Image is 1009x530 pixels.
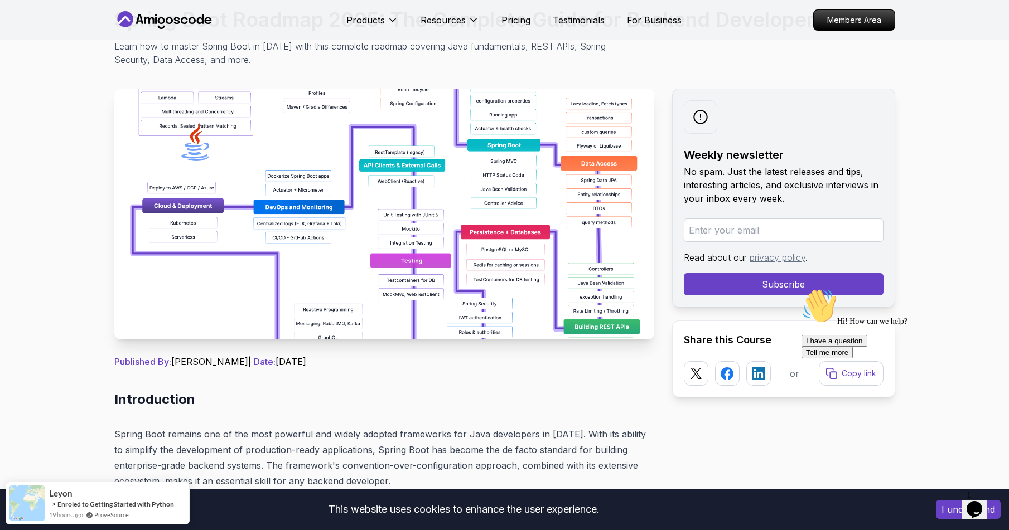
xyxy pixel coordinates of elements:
span: Published By: [114,356,171,367]
span: Hi! How can we help? [4,33,110,42]
p: Read about our . [684,251,884,264]
span: leyon [49,489,73,498]
button: Tell me more [4,63,56,75]
a: Members Area [813,9,895,31]
p: Spring Boot remains one of the most powerful and widely adopted frameworks for Java developers in... [114,426,654,489]
p: [PERSON_NAME] | [DATE] [114,355,654,368]
button: Products [346,13,398,36]
span: 19 hours ago [49,510,83,519]
button: I have a question [4,51,70,63]
div: This website uses cookies to enhance the user experience. [8,497,919,522]
button: Resources [421,13,479,36]
h2: Weekly newsletter [684,147,884,163]
p: Members Area [814,10,895,30]
div: 👋Hi! How can we help?I have a questionTell me more [4,4,205,75]
p: or [790,367,799,380]
a: Pricing [501,13,530,27]
span: Date: [254,356,276,367]
img: Spring Boot Roadmap 2025: The Complete Guide for Backend Developers thumbnail [114,89,654,339]
iframe: chat widget [962,485,998,519]
h2: Share this Course [684,332,884,348]
button: Accept cookies [936,500,1001,519]
h2: Introduction [114,391,654,409]
a: Enroled to Getting Started with Python [57,500,174,508]
p: Resources [421,13,466,27]
img: provesource social proof notification image [9,485,45,521]
img: :wave: [4,4,40,40]
a: privacy policy [750,252,805,263]
iframe: chat widget [797,284,998,480]
input: Enter your email [684,218,884,242]
p: No spam. Just the latest releases and tips, interesting articles, and exclusive interviews in you... [684,165,884,205]
span: -> [49,499,56,508]
p: Products [346,13,385,27]
p: Learn how to master Spring Boot in [DATE] with this complete roadmap covering Java fundamentals, ... [114,40,614,66]
a: ProveSource [94,510,129,519]
a: For Business [627,13,682,27]
button: Subscribe [684,273,884,295]
a: Testimonials [553,13,605,27]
